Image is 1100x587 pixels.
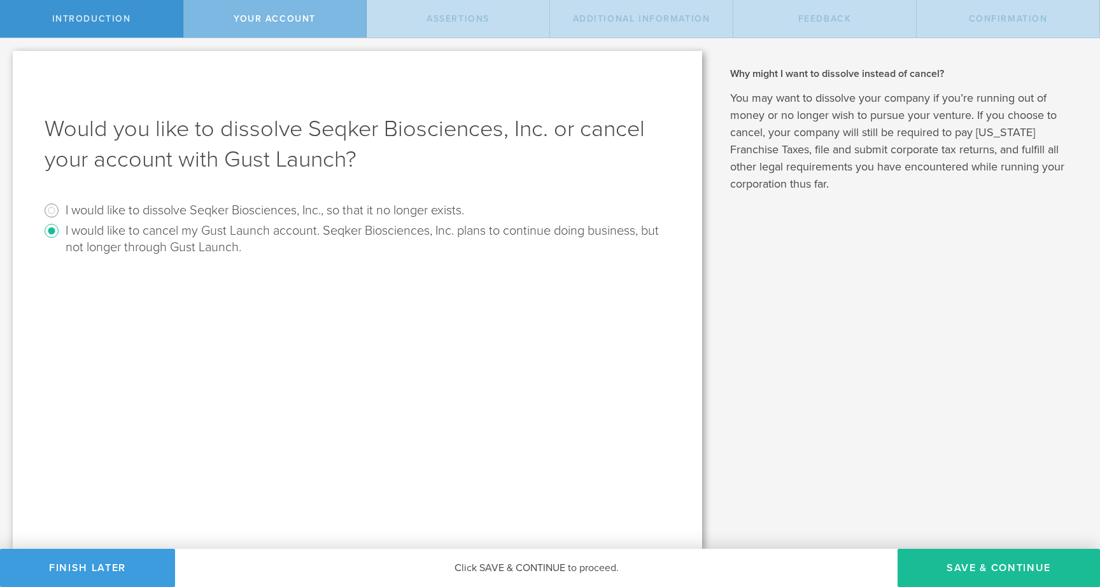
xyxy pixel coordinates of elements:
label: I would like to cancel my Gust Launch account. Seqker Biosciences, Inc. plans to continue doing b... [66,221,667,256]
span: Introduction [52,13,131,24]
iframe: Chat Widget [815,38,1100,549]
h1: Would you like to dissolve Seqker Biosciences, Inc. or cancel your account with Gust Launch? [45,114,670,175]
p: You may want to dissolve your company if you’re running out of money or no longer wish to pursue ... [730,90,1081,193]
button: Save & Continue [898,549,1100,587]
span: Additional Information [573,13,710,24]
span: Your Account [234,13,316,24]
span: Feedback [798,13,852,24]
h2: Why might I want to dissolve instead of cancel? [730,67,1081,81]
span: Assertions [427,13,490,24]
label: I would like to dissolve Seqker Biosciences, Inc., so that it no longer exists. [66,200,464,219]
div: Click SAVE & CONTINUE to proceed. [175,549,898,587]
span: Confirmation [969,13,1048,24]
